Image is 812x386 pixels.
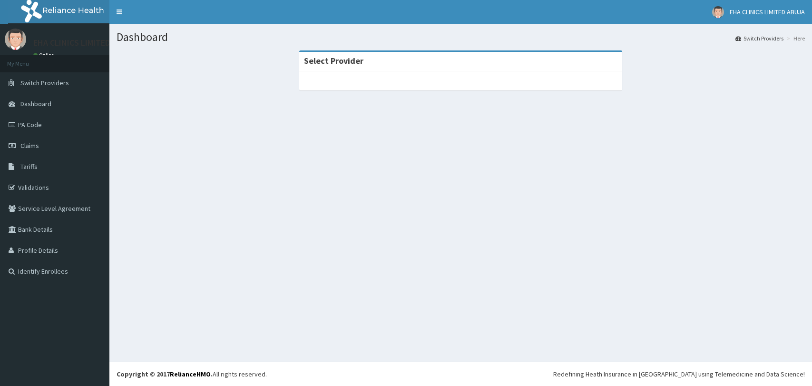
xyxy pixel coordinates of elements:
[784,34,805,42] li: Here
[33,52,56,59] a: Online
[20,99,51,108] span: Dashboard
[20,79,69,87] span: Switch Providers
[109,362,812,386] footer: All rights reserved.
[33,39,136,47] p: EHA CLINICS LIMITED ABUJA
[712,6,724,18] img: User Image
[730,8,805,16] span: EHA CLINICS LIMITED ABUJA
[117,31,805,43] h1: Dashboard
[553,369,805,379] div: Redefining Heath Insurance in [GEOGRAPHIC_DATA] using Telemedicine and Data Science!
[304,55,363,66] strong: Select Provider
[5,29,26,50] img: User Image
[20,162,38,171] span: Tariffs
[735,34,783,42] a: Switch Providers
[117,370,213,378] strong: Copyright © 2017 .
[170,370,211,378] a: RelianceHMO
[20,141,39,150] span: Claims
